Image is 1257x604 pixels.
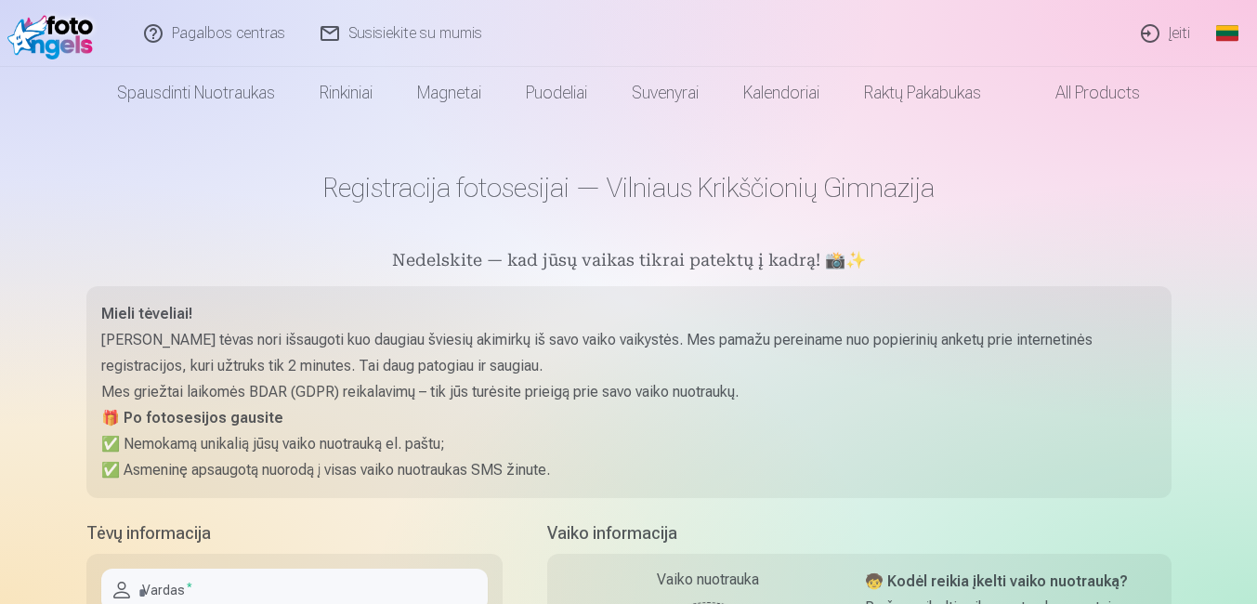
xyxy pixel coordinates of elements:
[101,327,1157,379] p: [PERSON_NAME] tėvas nori išsaugoti kuo daugiau šviesių akimirkų iš savo vaiko vaikystės. Mes pama...
[865,572,1128,590] strong: 🧒 Kodėl reikia įkelti vaiko nuotrauką?
[395,67,504,119] a: Magnetai
[297,67,395,119] a: Rinkiniai
[562,569,854,591] div: Vaiko nuotrauka
[842,67,1003,119] a: Raktų pakabukas
[95,67,297,119] a: Spausdinti nuotraukas
[86,520,503,546] h5: Tėvų informacija
[86,249,1172,275] h5: Nedelskite — kad jūsų vaikas tikrai patektų į kadrą! 📸✨
[1003,67,1162,119] a: All products
[101,431,1157,457] p: ✅ Nemokamą unikalią jūsų vaiko nuotrauką el. paštu;
[86,171,1172,204] h1: Registracija fotosesijai — Vilniaus Krikščionių Gimnazija
[101,305,192,322] strong: Mieli tėveliai!
[504,67,609,119] a: Puodeliai
[101,379,1157,405] p: Mes griežtai laikomės BDAR (GDPR) reikalavimų – tik jūs turėsite prieigą prie savo vaiko nuotraukų.
[609,67,721,119] a: Suvenyrai
[721,67,842,119] a: Kalendoriai
[101,457,1157,483] p: ✅ Asmeninę apsaugotą nuorodą į visas vaiko nuotraukas SMS žinute.
[547,520,1172,546] h5: Vaiko informacija
[7,7,101,59] img: /fa2
[101,409,283,427] strong: 🎁 Po fotosesijos gausite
